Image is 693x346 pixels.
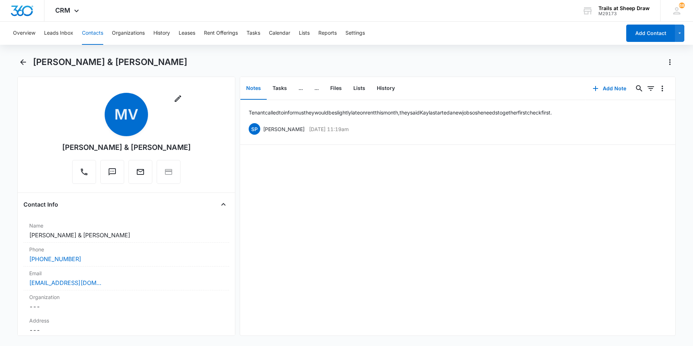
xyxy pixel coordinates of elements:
button: History [153,22,170,45]
button: Email [128,160,152,184]
div: Phone[PHONE_NUMBER] [23,243,229,267]
button: Contacts [82,22,103,45]
button: ... [293,77,309,100]
div: account id [598,11,650,16]
a: [PHONE_NUMBER] [29,255,81,263]
dd: --- [29,302,223,311]
button: Add Note [585,80,633,97]
span: SP [249,123,260,135]
div: [PERSON_NAME] & [PERSON_NAME] [62,142,191,153]
button: Files [324,77,348,100]
div: Address--- [23,314,229,338]
span: MV [105,93,148,136]
button: Search... [633,83,645,94]
h1: [PERSON_NAME] & [PERSON_NAME] [33,57,187,68]
button: Call [72,160,96,184]
button: Tasks [247,22,260,45]
button: Organizations [112,22,145,45]
button: Text [100,160,124,184]
button: Leads Inbox [44,22,73,45]
h4: Contact Info [23,200,58,209]
label: Organization [29,293,223,301]
div: Email[EMAIL_ADDRESS][DOMAIN_NAME] [23,267,229,290]
span: 68 [679,3,685,8]
div: Organization--- [23,290,229,314]
label: Name [29,222,223,229]
a: Text [100,171,124,177]
p: [DATE] 11:19am [309,125,349,133]
span: CRM [55,7,70,14]
button: Filters [645,83,657,94]
label: Phone [29,246,223,253]
button: Overflow Menu [657,83,668,94]
button: Rent Offerings [204,22,238,45]
button: History [371,77,401,100]
button: Reports [318,22,337,45]
button: Overview [13,22,35,45]
div: account name [598,5,650,11]
label: Address [29,317,223,324]
button: Close [218,199,229,210]
button: Lists [299,22,310,45]
button: Lists [348,77,371,100]
button: Back [17,56,29,68]
p: [PERSON_NAME] [263,125,305,133]
button: Leases [179,22,195,45]
button: ... [309,77,324,100]
p: Tenant called to inform us they would be slightly late on rent this month, they said Kayla starte... [249,109,552,116]
a: Email [128,171,152,177]
a: [EMAIL_ADDRESS][DOMAIN_NAME] [29,278,101,287]
div: notifications count [679,3,685,8]
button: Settings [345,22,365,45]
button: Add Contact [626,25,675,42]
button: Tasks [267,77,293,100]
dd: --- [29,326,223,334]
button: Notes [240,77,267,100]
div: Name[PERSON_NAME] & [PERSON_NAME] [23,219,229,243]
a: Call [72,171,96,177]
label: Email [29,269,223,277]
dd: [PERSON_NAME] & [PERSON_NAME] [29,231,223,239]
button: Calendar [269,22,290,45]
button: Actions [664,56,676,68]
